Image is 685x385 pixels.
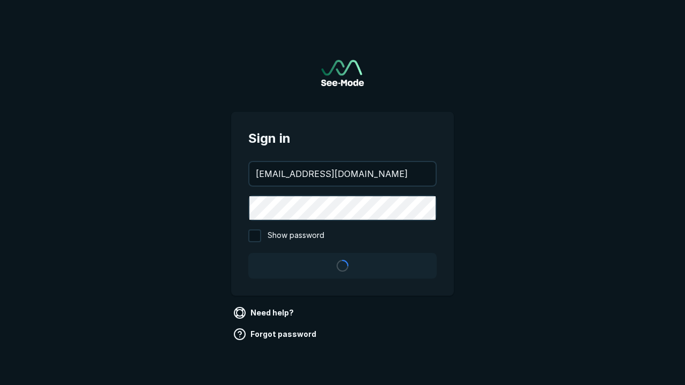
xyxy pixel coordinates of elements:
input: your@email.com [249,162,436,186]
span: Show password [268,229,324,242]
span: Sign in [248,129,437,148]
img: See-Mode Logo [321,60,364,86]
a: Need help? [231,304,298,321]
a: Forgot password [231,326,321,343]
a: Go to sign in [321,60,364,86]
